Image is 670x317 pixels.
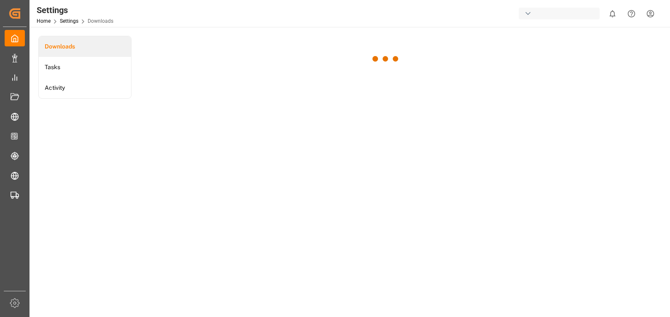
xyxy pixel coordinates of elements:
a: Activity [39,78,131,98]
div: Settings [37,4,113,16]
a: Downloads [39,36,131,57]
a: Tasks [39,57,131,78]
a: Settings [60,18,78,24]
a: Home [37,18,51,24]
button: show 0 new notifications [603,4,622,23]
button: Help Center [622,4,641,23]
